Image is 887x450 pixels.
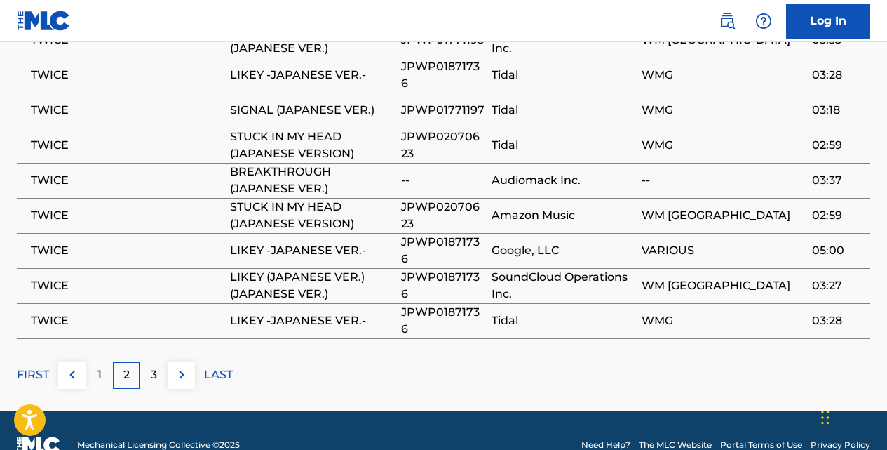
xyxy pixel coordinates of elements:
p: 1 [97,366,102,383]
img: right [173,366,190,383]
span: TWICE [31,277,223,294]
span: TWICE [31,242,223,259]
span: 03:28 [812,312,863,329]
span: SoundCloud Operations Inc. [492,269,635,303]
span: TWICE [31,207,223,224]
span: WMG [642,312,805,329]
span: LIKEY -JAPANESE VER.- [230,312,393,329]
span: WMG [642,137,805,154]
span: WM [GEOGRAPHIC_DATA] [642,207,805,224]
p: 3 [151,366,157,383]
span: JPWP02070623 [401,128,485,162]
span: LIKEY -JAPANESE VER.- [230,67,393,84]
span: Tidal [492,102,635,119]
span: WMG [642,102,805,119]
span: 03:37 [812,172,863,189]
span: JPWP01771197 [401,102,485,119]
span: JPWP01871736 [401,269,485,303]
div: Help [750,7,778,35]
span: JPWP01871736 [401,304,485,338]
p: LAST [204,366,233,383]
span: 02:59 [812,137,863,154]
span: Tidal [492,137,635,154]
span: WM [GEOGRAPHIC_DATA] [642,277,805,294]
span: TWICE [31,102,223,119]
img: search [719,13,736,29]
span: Tidal [492,67,635,84]
span: BREAKTHROUGH (JAPANESE VER.) [230,164,393,197]
p: FIRST [17,366,49,383]
span: STUCK IN MY HEAD (JAPANESE VERSION) [230,199,393,232]
span: Google, LLC [492,242,635,259]
span: JPWP01871736 [401,234,485,267]
span: LIKEY (JAPANESE VER.) (JAPANESE VER.) [230,269,393,303]
span: 03:28 [812,67,863,84]
iframe: Chat Widget [817,383,887,450]
span: Tidal [492,312,635,329]
span: TWICE [31,67,223,84]
span: 03:18 [812,102,863,119]
img: left [64,366,81,383]
span: LIKEY -JAPANESE VER.- [230,242,393,259]
span: WMG [642,67,805,84]
span: JPWP02070623 [401,199,485,232]
span: -- [642,172,805,189]
span: VARIOUS [642,242,805,259]
span: 05:00 [812,242,863,259]
span: -- [401,172,485,189]
span: TWICE [31,312,223,329]
span: JPWP01871736 [401,58,485,92]
img: MLC Logo [17,11,71,31]
p: 2 [123,366,130,383]
span: Audiomack Inc. [492,172,635,189]
a: Public Search [713,7,741,35]
span: STUCK IN MY HEAD (JAPANESE VERSION) [230,128,393,162]
img: help [755,13,772,29]
div: Drag [821,397,830,439]
a: Log In [786,4,870,39]
span: SIGNAL (JAPANESE VER.) [230,102,393,119]
span: 02:59 [812,207,863,224]
span: TWICE [31,172,223,189]
span: TWICE [31,137,223,154]
span: 03:27 [812,277,863,294]
span: Amazon Music [492,207,635,224]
